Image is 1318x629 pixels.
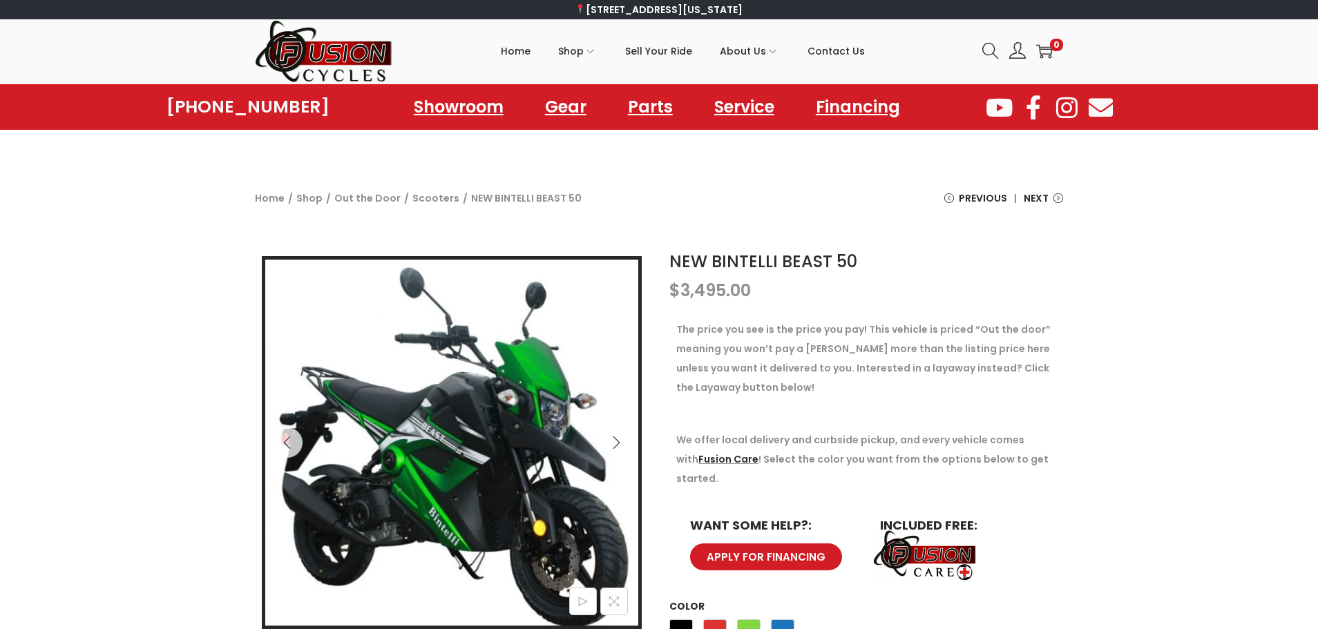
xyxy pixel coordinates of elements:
a: Shop [558,20,598,82]
span: $ [669,279,680,302]
span: Previous [959,188,1007,208]
a: Gear [531,91,600,123]
h6: INCLUDED FREE: [880,519,1042,532]
span: Contact Us [808,34,865,68]
a: APPLY FOR FINANCING [690,543,842,570]
button: Previous [272,427,303,458]
span: Sell Your Ride [625,34,692,68]
span: About Us [720,34,766,68]
a: About Us [720,20,780,82]
a: Home [255,191,285,205]
span: NEW BINTELLI BEAST 50 [471,188,582,208]
span: Next [1024,188,1049,208]
span: / [326,188,331,208]
a: Shop [296,191,323,205]
a: Out the Door [334,191,401,205]
img: Woostify retina logo [255,19,393,84]
bdi: 3,495.00 [669,279,751,302]
h6: WANT SOME HELP?: [690,519,852,532]
a: Previous [944,188,1007,218]
button: Next [601,427,631,458]
nav: Primary navigation [393,20,972,82]
p: The price you see is the price you pay! This vehicle is priced “Out the door” meaning you won’t p... [676,320,1056,397]
label: Color [669,599,705,613]
a: Next [1024,188,1063,218]
a: Contact Us [808,20,865,82]
p: We offer local delivery and curbside pickup, and every vehicle comes with ! Select the color you ... [676,430,1056,488]
a: Financing [802,91,914,123]
span: / [463,188,468,208]
a: Showroom [400,91,517,123]
span: Home [501,34,531,68]
span: Shop [558,34,584,68]
span: / [288,188,293,208]
a: 0 [1036,43,1053,59]
a: Parts [614,91,687,123]
a: Scooters [412,191,459,205]
a: Sell Your Ride [625,20,692,82]
span: APPLY FOR FINANCING [707,552,825,562]
a: [STREET_ADDRESS][US_STATE] [575,3,743,17]
a: Service [700,91,788,123]
a: Fusion Care [698,452,758,466]
span: / [404,188,409,208]
img: 📍 [575,4,585,14]
a: [PHONE_NUMBER] [166,97,329,117]
a: Home [501,20,531,82]
nav: Menu [400,91,914,123]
